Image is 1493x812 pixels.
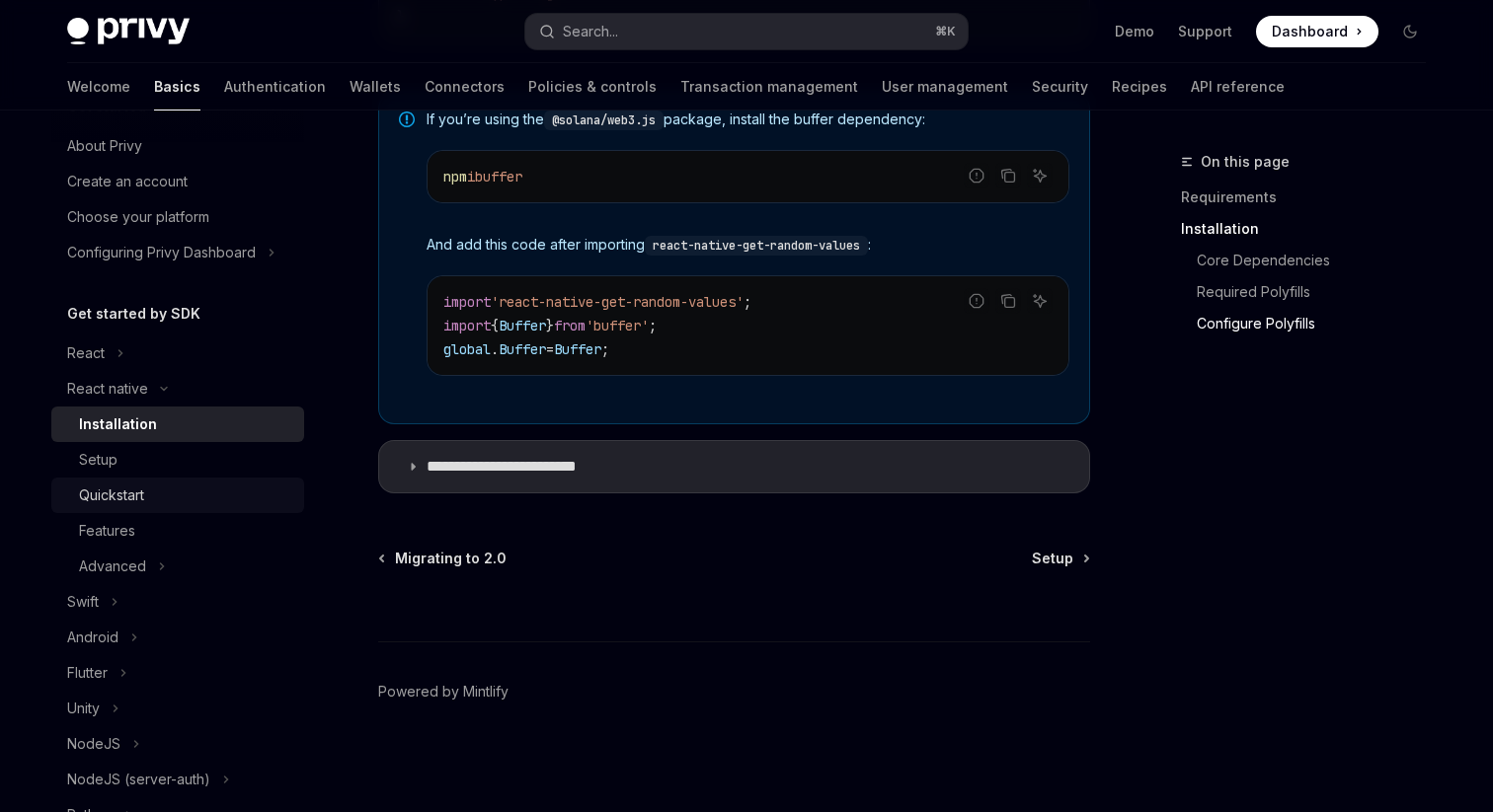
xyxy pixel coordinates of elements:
svg: Note [399,111,415,127]
span: buffer [475,168,522,185]
div: Flutter [67,661,108,685]
a: Configure Polyfills [1181,308,1442,339]
button: Ask AI [1027,163,1053,188]
span: ; [601,340,609,358]
div: NodeJS (server-auth) [67,768,210,791]
button: Report incorrect code [964,163,989,188]
span: Setup [1032,549,1073,568]
a: Security [1032,63,1088,111]
div: React native [67,377,148,401]
a: Policies & controls [528,63,657,111]
span: { [491,317,499,334]
button: Copy the contents from the code block [995,163,1021,188]
a: Setup [51,442,304,478]
div: Unity [67,697,100,720]
a: Basics [154,63,200,111]
span: npm [443,168,467,185]
a: Quickstart [51,478,304,513]
button: Toggle React section [51,335,304,371]
button: Toggle NodeJS section [51,726,304,762]
a: About Privy [51,128,304,164]
a: Installation [1181,213,1442,245]
div: Quickstart [79,483,144,507]
a: Authentication [224,63,326,111]
button: Open search [525,14,968,49]
span: global [443,340,491,358]
span: Dashboard [1272,22,1348,41]
button: Toggle Unity section [51,691,304,726]
a: Demo [1115,22,1154,41]
a: User management [882,63,1008,111]
a: Setup [1032,549,1088,568]
a: Dashboard [1256,16,1378,47]
span: from [554,317,586,334]
span: import [443,317,491,334]
div: Swift [67,590,99,614]
div: Choose your platform [67,205,209,229]
button: Ask AI [1027,288,1053,314]
div: Create an account [67,170,188,193]
a: Core Dependencies [1181,245,1442,276]
code: @solana/web3.js [544,111,664,130]
div: Search... [563,20,618,43]
span: ⌘ K [935,24,956,39]
button: Toggle Advanced section [51,549,304,584]
div: Advanced [79,554,146,578]
span: 'buffer' [586,317,649,334]
span: } [546,317,554,334]
span: . [491,340,499,358]
span: 'react-native-get-random-values' [491,293,744,311]
span: import [443,293,491,311]
button: Toggle Flutter section [51,655,304,691]
span: ; [649,317,657,334]
a: Welcome [67,63,130,111]
button: Toggle NodeJS (server-auth) section [51,762,304,797]
div: About Privy [67,134,142,158]
button: Toggle dark mode [1394,16,1426,47]
h5: Get started by SDK [67,302,200,326]
div: NodeJS [67,732,120,756]
a: Requirements [1181,182,1442,213]
button: Toggle Configuring Privy Dashboard section [51,235,304,270]
a: Migrating to 2.0 [380,549,507,568]
span: i [467,168,475,185]
span: ; [744,293,751,311]
div: Features [79,519,135,543]
a: Features [51,513,304,549]
a: Create an account [51,164,304,199]
button: Toggle Android section [51,620,304,655]
button: Toggle React native section [51,371,304,406]
button: Report incorrect code [964,288,989,314]
div: Installation [79,412,157,436]
a: Wallets [350,63,401,111]
a: Choose your platform [51,199,304,235]
a: Transaction management [680,63,858,111]
div: Configuring Privy Dashboard [67,241,256,264]
span: Buffer [499,317,546,334]
div: Android [67,626,118,649]
div: React [67,341,105,365]
a: Recipes [1112,63,1167,111]
span: = [546,340,554,358]
code: react-native-get-random-values [645,236,868,256]
div: Setup [79,448,118,472]
a: Support [1178,22,1232,41]
span: On this page [1201,150,1290,174]
button: Copy the contents from the code block [995,288,1021,314]
span: Buffer [499,340,546,358]
button: Toggle Swift section [51,584,304,620]
span: Migrating to 2.0 [395,549,507,568]
a: Required Polyfills [1181,276,1442,308]
span: And add this code after importing : [427,235,1069,256]
span: Buffer [554,340,601,358]
img: dark logo [67,18,190,45]
span: If you’re using the package, install the buffer dependency: [427,110,1069,130]
a: Powered by Mintlify [378,682,509,701]
a: Installation [51,406,304,442]
a: API reference [1191,63,1285,111]
a: Connectors [425,63,505,111]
